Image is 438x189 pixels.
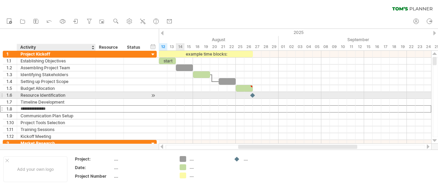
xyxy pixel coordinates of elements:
div: .... [114,173,171,179]
div: .... [190,156,227,162]
div: Wednesday, 24 September 2025 [424,43,433,50]
div: Tuesday, 12 August 2025 [159,43,167,50]
div: .... [114,156,171,162]
div: Tuesday, 9 September 2025 [330,43,338,50]
div: Tuesday, 26 August 2025 [244,43,253,50]
div: .... [190,164,227,170]
div: 1.3 [7,71,17,78]
div: Thursday, 11 September 2025 [347,43,356,50]
div: Wednesday, 13 August 2025 [167,43,176,50]
div: Tuesday, 23 September 2025 [415,43,424,50]
div: 2 [7,140,17,146]
div: Kickoff Meeting [21,133,92,140]
div: Tuesday, 2 September 2025 [287,43,296,50]
div: Monday, 8 September 2025 [321,43,330,50]
div: Identifying Stakeholders [21,71,92,78]
div: Tuesday, 16 September 2025 [373,43,381,50]
div: Status [127,44,142,51]
div: Project Tools Selection [21,119,92,126]
div: Project: [75,156,113,162]
div: 1.11 [7,126,17,133]
div: Friday, 22 August 2025 [227,43,236,50]
div: Project Number [75,173,113,179]
div: Friday, 29 August 2025 [270,43,279,50]
div: 1.2 [7,64,17,71]
div: example time blocks: [159,51,253,57]
div: Wednesday, 27 August 2025 [253,43,261,50]
div: start [159,58,176,64]
div: Communication Plan Setup [21,113,92,119]
div: Market Research [21,140,92,146]
div: Establishing Objectives [21,58,92,64]
div: .... [244,156,281,162]
div: 1.7 [7,99,17,105]
div: Date: [75,165,113,170]
div: Setting up Project Scope [21,78,92,85]
div: 1.12 [7,133,17,140]
div: Thursday, 4 September 2025 [304,43,313,50]
div: 1.10 [7,119,17,126]
div: Wednesday, 17 September 2025 [381,43,390,50]
div: Thursday, 14 August 2025 [176,43,184,50]
div: Resource Identification [21,92,92,98]
div: August 2025 [99,36,279,43]
div: scroll to activity [150,92,156,99]
div: 1.9 [7,113,17,119]
div: Friday, 15 August 2025 [184,43,193,50]
div: Friday, 19 September 2025 [398,43,407,50]
div: Monday, 15 September 2025 [364,43,373,50]
div: Wednesday, 10 September 2025 [338,43,347,50]
div: Wednesday, 3 September 2025 [296,43,304,50]
div: 1.5 [7,85,17,92]
div: Wednesday, 20 August 2025 [210,43,219,50]
div: 1.4 [7,78,17,85]
div: Budget Allocation [21,85,92,92]
div: Monday, 25 August 2025 [236,43,244,50]
div: Activity [20,44,92,51]
div: 1 [7,51,17,57]
div: Thursday, 21 August 2025 [219,43,227,50]
div: Thursday, 28 August 2025 [261,43,270,50]
div: Friday, 5 September 2025 [313,43,321,50]
div: Friday, 12 September 2025 [356,43,364,50]
div: Timeline Development [21,99,92,105]
div: Project Kickoff [21,51,92,57]
div: Training Sessions [21,126,92,133]
div: Tuesday, 19 August 2025 [202,43,210,50]
div: 1.8 [7,106,17,112]
div: .... [190,173,227,178]
div: 1.1 [7,58,17,64]
div: Resource [99,44,120,51]
div: 1.6 [7,92,17,98]
div: Monday, 22 September 2025 [407,43,415,50]
div: Assembling Project Team [21,64,92,71]
div: Thursday, 18 September 2025 [390,43,398,50]
div: .... [114,165,171,170]
div: Monday, 18 August 2025 [193,43,202,50]
div: Add your own logo [3,156,67,182]
div: Monday, 1 September 2025 [279,43,287,50]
